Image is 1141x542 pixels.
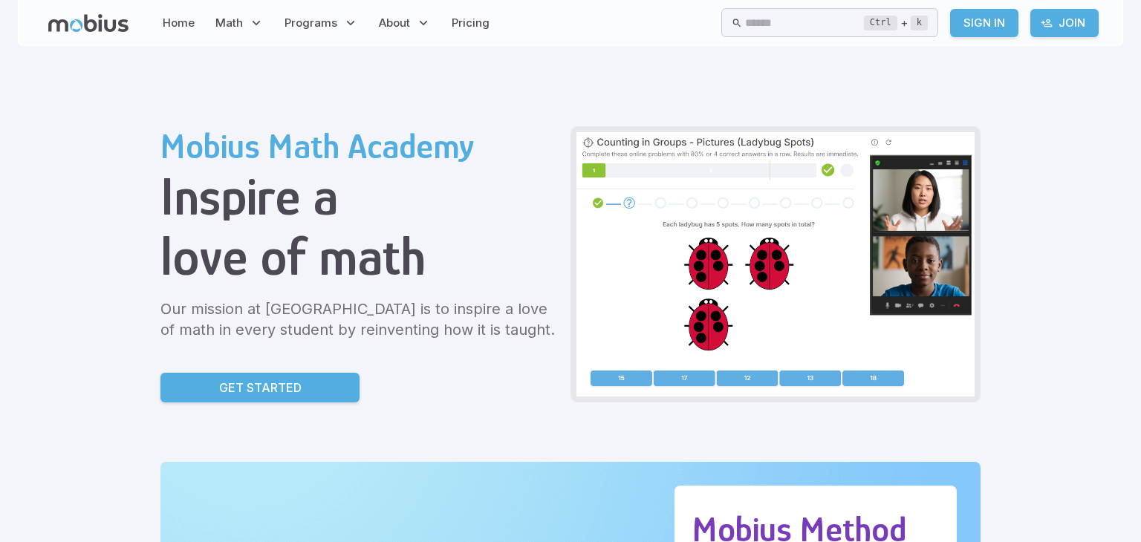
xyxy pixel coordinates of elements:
img: Grade 2 Class [576,132,975,396]
p: Our mission at [GEOGRAPHIC_DATA] is to inspire a love of math in every student by reinventing how... [160,298,559,340]
span: Math [215,15,243,31]
h1: love of math [160,226,559,287]
div: + [864,14,928,32]
a: Join [1030,9,1099,37]
span: Programs [285,15,337,31]
kbd: k [911,16,928,30]
a: Sign In [950,9,1018,37]
kbd: Ctrl [864,16,897,30]
p: Get Started [219,379,302,396]
span: About [379,15,410,31]
a: Pricing [447,6,494,40]
a: Get Started [160,373,360,402]
h1: Inspire a [160,166,559,226]
a: Home [158,6,199,40]
h2: Mobius Math Academy [160,126,559,166]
